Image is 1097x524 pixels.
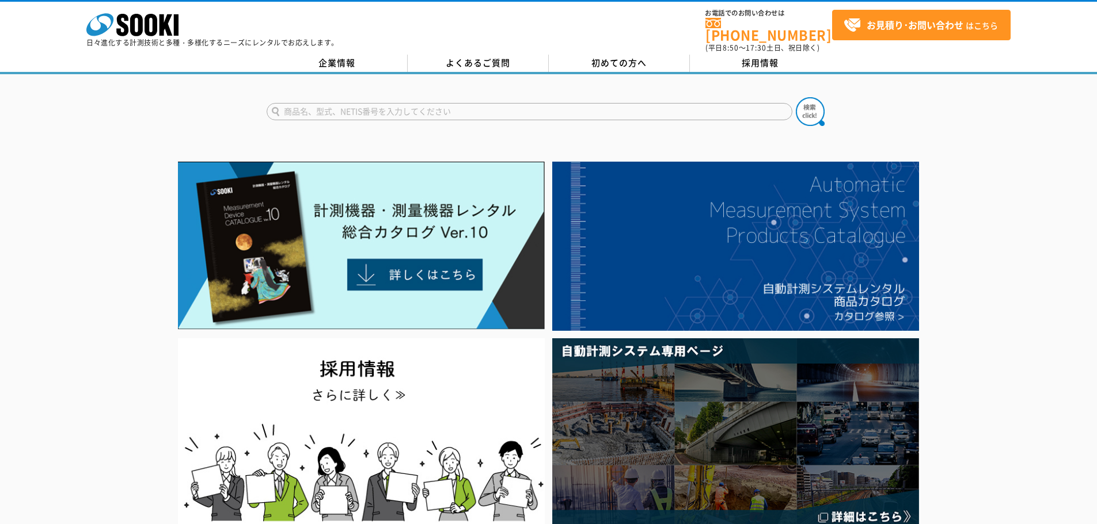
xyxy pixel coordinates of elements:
[705,43,819,53] span: (平日 ～ 土日、祝日除く)
[844,17,998,34] span: はこちら
[705,10,832,17] span: お電話でのお問い合わせは
[267,55,408,72] a: 企業情報
[832,10,1011,40] a: お見積り･お問い合わせはこちら
[746,43,766,53] span: 17:30
[867,18,963,32] strong: お見積り･お問い合わせ
[796,97,825,126] img: btn_search.png
[723,43,739,53] span: 8:50
[690,55,831,72] a: 採用情報
[408,55,549,72] a: よくあるご質問
[591,56,647,69] span: 初めての方へ
[552,162,919,331] img: 自動計測システムカタログ
[549,55,690,72] a: 初めての方へ
[705,18,832,41] a: [PHONE_NUMBER]
[267,103,792,120] input: 商品名、型式、NETIS番号を入力してください
[86,39,339,46] p: 日々進化する計測技術と多種・多様化するニーズにレンタルでお応えします。
[178,162,545,330] img: Catalog Ver10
